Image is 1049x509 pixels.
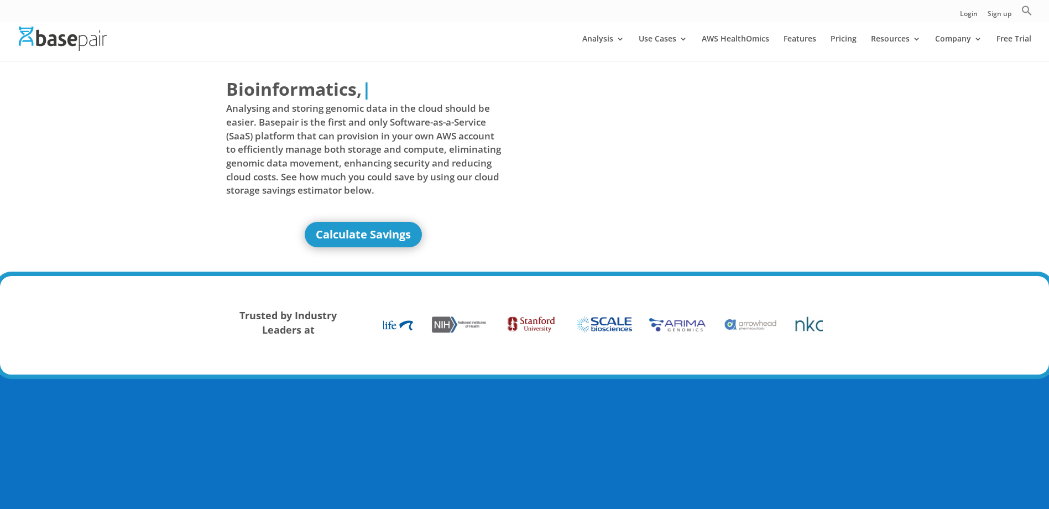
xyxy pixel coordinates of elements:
[582,35,624,61] a: Analysis
[784,35,816,61] a: Features
[996,35,1031,61] a: Free Trial
[226,102,502,197] span: Analysing and storing genomic data in the cloud should be easier. Basepair is the first and only ...
[239,309,337,336] strong: Trusted by Industry Leaders at
[960,11,978,22] a: Login
[226,76,362,102] span: Bioinformatics,
[362,77,372,101] span: |
[935,35,982,61] a: Company
[702,35,769,61] a: AWS HealthOmics
[1021,5,1032,16] svg: Search
[831,35,857,61] a: Pricing
[533,76,808,231] iframe: Basepair - NGS Analysis Simplified
[871,35,921,61] a: Resources
[305,222,422,247] a: Calculate Savings
[988,11,1011,22] a: Sign up
[19,27,107,50] img: Basepair
[639,35,687,61] a: Use Cases
[1021,5,1032,22] a: Search Icon Link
